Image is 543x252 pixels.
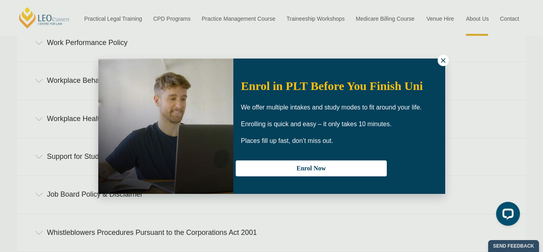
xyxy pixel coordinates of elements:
span: Enrol in PLT Before You Finish Uni [241,79,423,92]
button: Close [438,55,449,66]
span: Enrolling is quick and easy – it only takes 10 minutes. [241,121,392,127]
span: We offer multiple intakes and study modes to fit around your life. [241,104,422,111]
img: Woman in yellow blouse holding folders looking to the right and smiling [98,59,233,194]
iframe: LiveChat chat widget [490,199,523,232]
span: Places fill up fast, don’t miss out. [241,137,333,144]
button: Enrol Now [236,160,387,176]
